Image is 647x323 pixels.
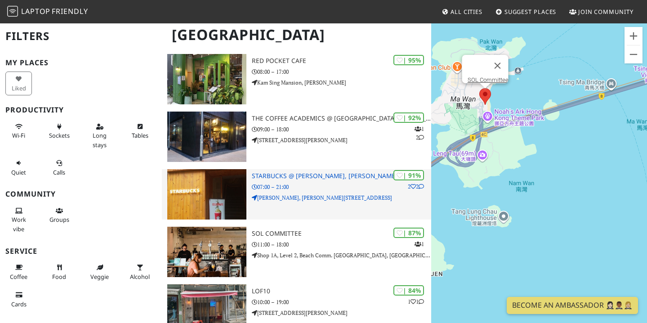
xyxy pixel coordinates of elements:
[252,298,432,306] p: 10:00 – 19:00
[167,112,246,162] img: The Coffee Academics @ Sai Yuen Lane
[252,183,432,191] p: 07:00 – 21:00
[167,169,246,220] img: Starbucks @ Wan Chai, Hennessy Rd
[252,287,432,295] h3: Lof10
[130,273,150,281] span: Alcohol
[252,193,432,202] p: [PERSON_NAME], [PERSON_NAME][STREET_ADDRESS]
[127,119,153,143] button: Tables
[52,6,88,16] span: Friendly
[132,131,148,139] span: Work-friendly tables
[393,285,424,296] div: | 84%
[86,260,113,284] button: Veggie
[252,57,432,65] h3: Red Pocket Cafe
[252,115,432,122] h3: The Coffee Academics @ [GEOGRAPHIC_DATA][PERSON_NAME]
[252,230,432,238] h3: SOL Committee
[578,8,634,16] span: Join Community
[504,8,557,16] span: Suggest Places
[12,131,25,139] span: Stable Wi-Fi
[393,112,424,123] div: | 92%
[86,119,113,152] button: Long stays
[252,240,432,249] p: 11:00 – 18:00
[252,309,432,317] p: [STREET_ADDRESS][PERSON_NAME]
[90,273,109,281] span: Veggie
[52,273,66,281] span: Food
[625,27,643,45] button: Zoom in
[162,54,432,104] a: Red Pocket Cafe | 95% Red Pocket Cafe 08:00 – 17:00 Kam Sing Mansion, [PERSON_NAME]
[566,4,637,20] a: Join Community
[167,227,246,277] img: SOL Committee
[393,170,424,180] div: | 91%
[46,260,72,284] button: Food
[451,8,482,16] span: All Cities
[625,45,643,63] button: Zoom out
[53,168,65,176] span: Video/audio calls
[5,156,32,179] button: Quiet
[46,119,72,143] button: Sockets
[127,260,153,284] button: Alcohol
[167,54,246,104] img: Red Pocket Cafe
[252,136,432,144] p: [STREET_ADDRESS][PERSON_NAME]
[162,112,432,162] a: The Coffee Academics @ Sai Yuen Lane | 92% 12 The Coffee Academics @ [GEOGRAPHIC_DATA][PERSON_NAM...
[492,4,560,20] a: Suggest Places
[5,287,32,311] button: Cards
[252,67,432,76] p: 08:00 – 17:00
[7,6,18,17] img: LaptopFriendly
[393,55,424,65] div: | 95%
[12,215,26,233] span: People working
[46,203,72,227] button: Groups
[252,172,432,180] h3: Starbucks @ [PERSON_NAME], [PERSON_NAME]
[5,203,32,236] button: Work vibe
[21,6,50,16] span: Laptop
[438,4,486,20] a: All Cities
[5,260,32,284] button: Coffee
[46,156,72,179] button: Calls
[5,190,156,198] h3: Community
[5,22,156,50] h2: Filters
[252,125,432,134] p: 09:00 – 18:00
[487,55,509,76] button: Close
[5,58,156,67] h3: My Places
[49,215,69,224] span: Group tables
[5,247,156,256] h3: Service
[10,273,27,281] span: Coffee
[7,4,88,20] a: LaptopFriendly LaptopFriendly
[252,78,432,87] p: Kam Sing Mansion, [PERSON_NAME]
[393,228,424,238] div: | 87%
[11,168,26,176] span: Quiet
[5,119,32,143] button: Wi-Fi
[415,240,424,248] p: 1
[93,131,107,148] span: Long stays
[252,251,432,260] p: Shop 1A, Level 2, Beach Comm. [GEOGRAPHIC_DATA], [GEOGRAPHIC_DATA]
[5,106,156,114] h3: Productivity
[408,297,424,306] p: 1 1
[162,227,432,277] a: SOL Committee | 87% 1 SOL Committee 11:00 – 18:00 Shop 1A, Level 2, Beach Comm. [GEOGRAPHIC_DATA]...
[507,297,638,314] a: Become an Ambassador 🤵🏻‍♀️🤵🏾‍♂️🤵🏼‍♀️
[49,131,70,139] span: Power sockets
[408,182,424,191] p: 2 2
[415,125,424,142] p: 1 2
[468,76,509,83] a: SOL Committee
[162,169,432,220] a: Starbucks @ Wan Chai, Hennessy Rd | 91% 22 Starbucks @ [PERSON_NAME], [PERSON_NAME] 07:00 – 21:00...
[11,300,27,308] span: Credit cards
[165,22,430,47] h1: [GEOGRAPHIC_DATA]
